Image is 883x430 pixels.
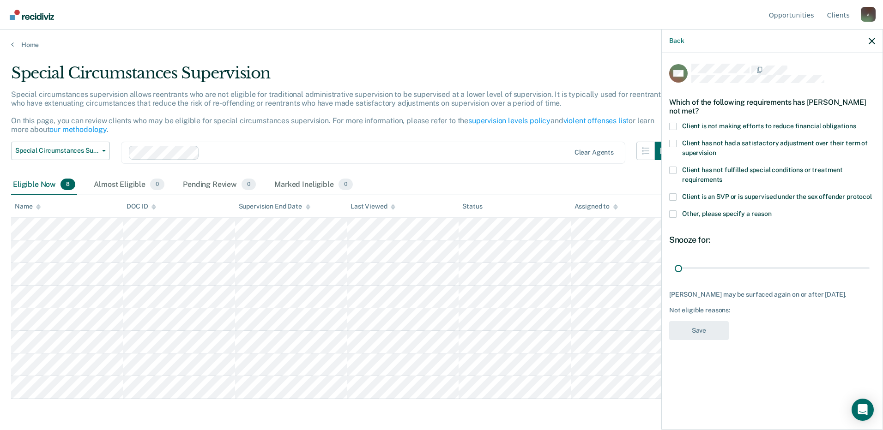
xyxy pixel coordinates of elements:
span: Client has not fulfilled special conditions or treatment requirements [682,166,843,183]
span: Client is an SVP or is supervised under the sex offender protocol [682,193,872,200]
div: Assigned to [575,203,618,210]
button: Profile dropdown button [861,7,876,22]
div: Supervision End Date [239,203,310,210]
span: Other, please specify a reason [682,210,772,217]
div: DOC ID [127,203,156,210]
div: Snooze for: [669,235,875,245]
div: Clear agents [575,149,614,156]
span: 0 [242,179,256,191]
p: Special circumstances supervision allows reentrants who are not eligible for traditional administ... [11,90,665,134]
div: Almost Eligible [92,175,166,195]
div: Open Intercom Messenger [852,399,874,421]
a: supervision levels policy [468,116,550,125]
a: our methodology [49,125,107,134]
div: Last Viewed [351,203,395,210]
button: Back [669,37,684,45]
span: Special Circumstances Supervision [15,147,98,155]
div: Status [462,203,482,210]
div: Marked Ineligible [272,175,355,195]
button: Save [669,321,729,340]
div: Pending Review [181,175,258,195]
div: Which of the following requirements has [PERSON_NAME] not met? [669,90,875,123]
div: Special Circumstances Supervision [11,64,673,90]
div: Eligible Now [11,175,77,195]
div: Name [15,203,41,210]
img: Recidiviz [10,10,54,20]
span: Client has not had a satisfactory adjustment over their term of supervision [682,139,868,156]
div: a [861,7,876,22]
a: violent offenses list [563,116,629,125]
div: Not eligible reasons: [669,306,875,314]
span: Client is not making efforts to reduce financial obligations [682,122,856,130]
a: Home [11,41,872,49]
span: 0 [339,179,353,191]
span: 0 [150,179,164,191]
div: [PERSON_NAME] may be surfaced again on or after [DATE]. [669,291,875,299]
span: 8 [60,179,75,191]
